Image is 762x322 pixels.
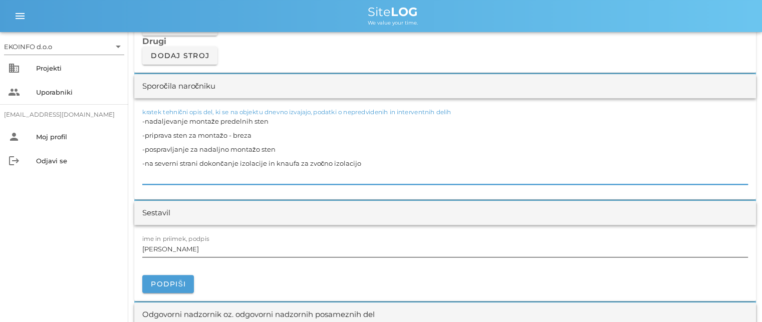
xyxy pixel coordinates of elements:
i: business [8,62,20,74]
button: Podpiši [142,275,194,293]
i: person [8,131,20,143]
label: kratek tehnični opis del, ki se na objektu dnevno izvajajo, podatki o nepredvidenih in interventn... [142,108,451,116]
div: Moj profil [36,133,120,141]
i: arrow_drop_down [112,41,124,53]
div: Projekti [36,64,120,72]
button: Dodaj stroj [142,47,217,65]
div: Sestavil [142,207,170,219]
iframe: Chat Widget [619,214,762,322]
span: Dodaj stroj [150,51,209,60]
i: menu [14,10,26,22]
span: Podpiši [150,279,186,288]
b: LOG [391,5,418,19]
div: Odjavi se [36,157,120,165]
div: EKOINFO d.o.o [4,42,52,51]
label: ime in priimek, podpis [142,235,209,242]
h3: Drugi [142,36,748,47]
div: Pripomoček za klepet [619,214,762,322]
span: Site [368,5,418,19]
div: Odgovorni nadzornik oz. odgovorni nadzornih posameznih del [142,309,375,320]
i: people [8,86,20,98]
span: We value your time. [368,20,418,26]
div: Sporočila naročniku [142,81,215,92]
div: EKOINFO d.o.o [4,39,124,55]
i: logout [8,155,20,167]
div: Uporabniki [36,88,120,96]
